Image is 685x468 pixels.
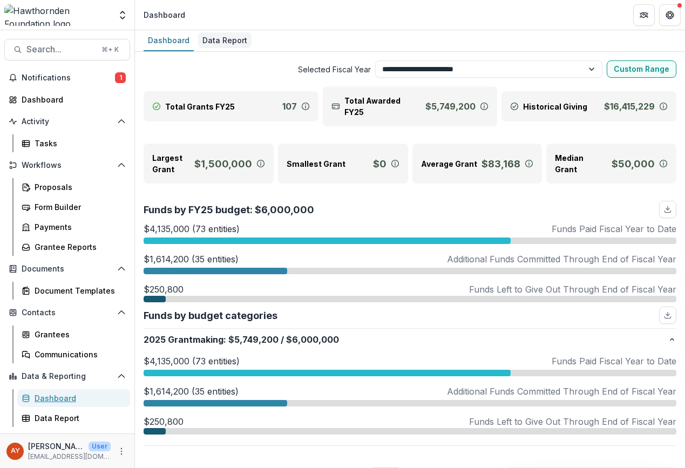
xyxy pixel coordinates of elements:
[4,91,130,108] a: Dashboard
[421,158,477,169] p: Average Grant
[373,157,386,171] p: $0
[35,221,121,233] div: Payments
[4,304,130,321] button: Open Contacts
[633,4,655,26] button: Partners
[4,69,130,86] button: Notifications1
[469,415,676,428] p: Funds Left to Give Out Through End of Fiscal Year
[17,134,130,152] a: Tasks
[4,39,130,60] button: Search...
[144,64,371,75] span: Selected Fiscal Year
[35,285,121,296] div: Document Templates
[35,138,121,149] div: Tasks
[281,333,284,346] span: /
[139,7,189,23] nav: breadcrumb
[144,32,194,48] div: Dashboard
[4,260,130,277] button: Open Documents
[144,30,194,51] a: Dashboard
[228,333,279,346] span: $5,749,200
[22,117,113,126] span: Activity
[152,152,190,175] p: Largest Grant
[11,447,20,455] div: Andreas Yuíza
[604,100,655,113] p: $16,415,229
[194,157,252,171] p: $1,500,000
[287,158,345,169] p: Smallest Grant
[22,372,113,381] span: Data & Reporting
[144,253,239,266] p: $1,614,200 (35 entities)
[22,94,121,105] div: Dashboard
[659,307,676,324] button: download
[282,100,297,113] p: 107
[35,392,121,404] div: Dashboard
[523,101,587,112] p: Historical Giving
[17,218,130,236] a: Payments
[144,9,185,21] div: Dashboard
[144,333,668,346] p: 2025 Grantmaking : $6,000,000
[26,44,95,55] span: Search...
[17,345,130,363] a: Communications
[165,101,235,112] p: Total Grants FY25
[447,385,676,398] p: Additional Funds Committed Through End of Fiscal Year
[425,100,476,113] p: $5,749,200
[35,329,121,340] div: Grantees
[552,355,676,368] p: Funds Paid Fiscal Year to Date
[99,44,121,56] div: ⌘ + K
[144,308,277,323] p: Funds by budget categories
[89,442,111,451] p: User
[659,201,676,218] button: download
[144,202,314,217] p: Funds by FY25 budget: $6,000,000
[144,222,240,235] p: $4,135,000 (73 entities)
[22,73,115,83] span: Notifications
[552,222,676,235] p: Funds Paid Fiscal Year to Date
[144,283,184,296] p: $250,800
[659,4,681,26] button: Get Help
[17,178,130,196] a: Proposals
[447,253,676,266] p: Additional Funds Committed Through End of Fiscal Year
[612,157,655,171] p: $50,000
[607,60,676,78] button: Custom Range
[469,283,676,296] p: Funds Left to Give Out Through End of Fiscal Year
[198,32,252,48] div: Data Report
[4,368,130,385] button: Open Data & Reporting
[4,113,130,130] button: Open Activity
[35,181,121,193] div: Proposals
[35,349,121,360] div: Communications
[22,161,113,170] span: Workflows
[144,350,676,445] div: 2025 Grantmaking:$5,749,200/$6,000,000
[344,95,422,118] p: Total Awarded FY25
[4,157,130,174] button: Open Workflows
[17,409,130,427] a: Data Report
[28,440,84,452] p: [PERSON_NAME]
[144,415,184,428] p: $250,800
[22,308,113,317] span: Contacts
[28,452,111,462] p: [EMAIL_ADDRESS][DOMAIN_NAME]
[17,198,130,216] a: Form Builder
[4,4,111,26] img: Hawthornden Foundation logo
[17,282,130,300] a: Document Templates
[17,325,130,343] a: Grantees
[35,201,121,213] div: Form Builder
[144,355,240,368] p: $4,135,000 (73 entities)
[481,157,520,171] p: $83,168
[22,264,113,274] span: Documents
[17,238,130,256] a: Grantee Reports
[144,329,676,350] button: 2025 Grantmaking:$5,749,200/$6,000,000
[35,241,121,253] div: Grantee Reports
[115,445,128,458] button: More
[198,30,252,51] a: Data Report
[144,385,239,398] p: $1,614,200 (35 entities)
[115,4,130,26] button: Open entity switcher
[35,412,121,424] div: Data Report
[555,152,607,175] p: Median Grant
[17,389,130,407] a: Dashboard
[115,72,126,83] span: 1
